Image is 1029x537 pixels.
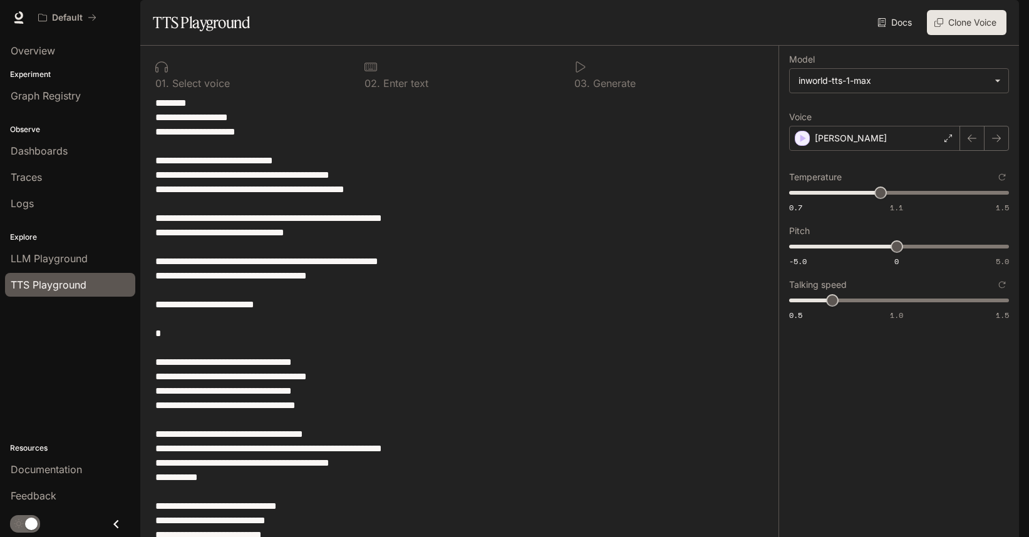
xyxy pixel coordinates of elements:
span: 0.7 [789,202,802,213]
button: Reset to default [995,170,1009,184]
a: Docs [875,10,917,35]
button: Reset to default [995,278,1009,292]
span: 0 [894,256,899,267]
span: 0.5 [789,310,802,320]
span: -5.0 [789,256,807,267]
p: Temperature [789,173,842,182]
div: inworld-tts-1-max [799,74,988,87]
p: 0 3 . [574,78,590,88]
span: 1.5 [996,202,1009,213]
p: Default [52,13,83,23]
button: All workspaces [33,5,102,30]
p: 0 2 . [365,78,380,88]
h1: TTS Playground [153,10,250,35]
p: Select voice [169,78,230,88]
p: Enter text [380,78,428,88]
span: 5.0 [996,256,1009,267]
span: 1.1 [890,202,903,213]
p: [PERSON_NAME] [815,132,887,145]
div: inworld-tts-1-max [790,69,1008,93]
p: Voice [789,113,812,121]
button: Clone Voice [927,10,1006,35]
p: 0 1 . [155,78,169,88]
span: 1.0 [890,310,903,320]
p: Model [789,55,815,64]
p: Generate [590,78,636,88]
p: Pitch [789,227,810,235]
span: 1.5 [996,310,1009,320]
p: Talking speed [789,280,847,289]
